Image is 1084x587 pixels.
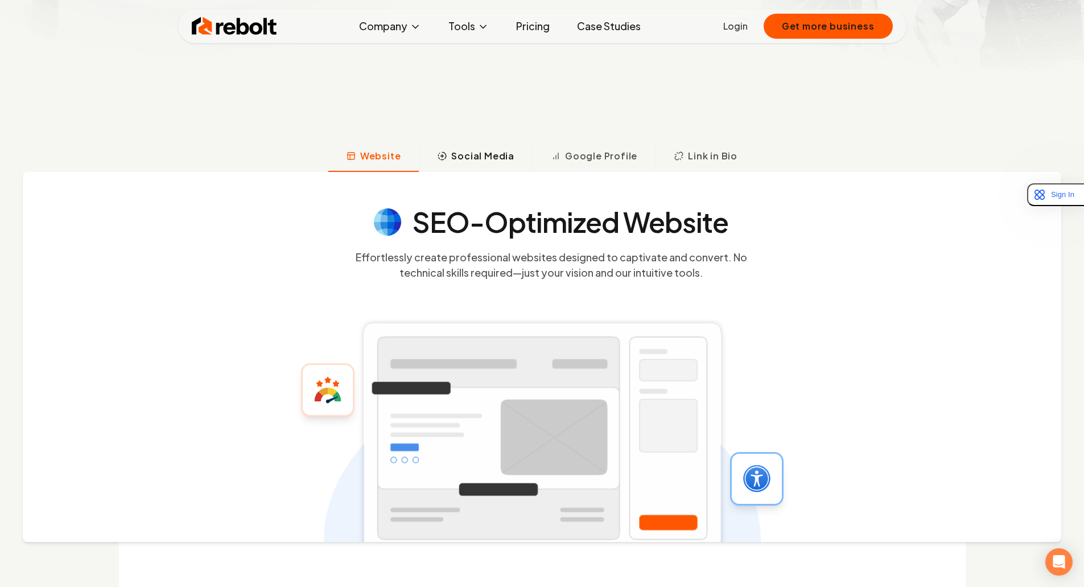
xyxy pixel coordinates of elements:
button: Get more business [764,14,893,39]
a: Case Studies [568,15,650,38]
span: Social Media [451,149,514,163]
a: Pricing [507,15,559,38]
span: Website [360,149,401,163]
button: Website [328,142,419,172]
a: Login [723,19,748,33]
button: Google Profile [533,142,656,172]
h4: SEO-Optimized Website [413,208,729,236]
span: Google Profile [565,149,637,163]
button: Social Media [419,142,533,172]
div: Open Intercom Messenger [1045,548,1073,576]
button: Company [350,15,430,38]
button: Link in Bio [656,142,756,172]
button: Tools [439,15,498,38]
span: Link in Bio [688,149,737,163]
img: Rebolt Logo [192,15,277,38]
